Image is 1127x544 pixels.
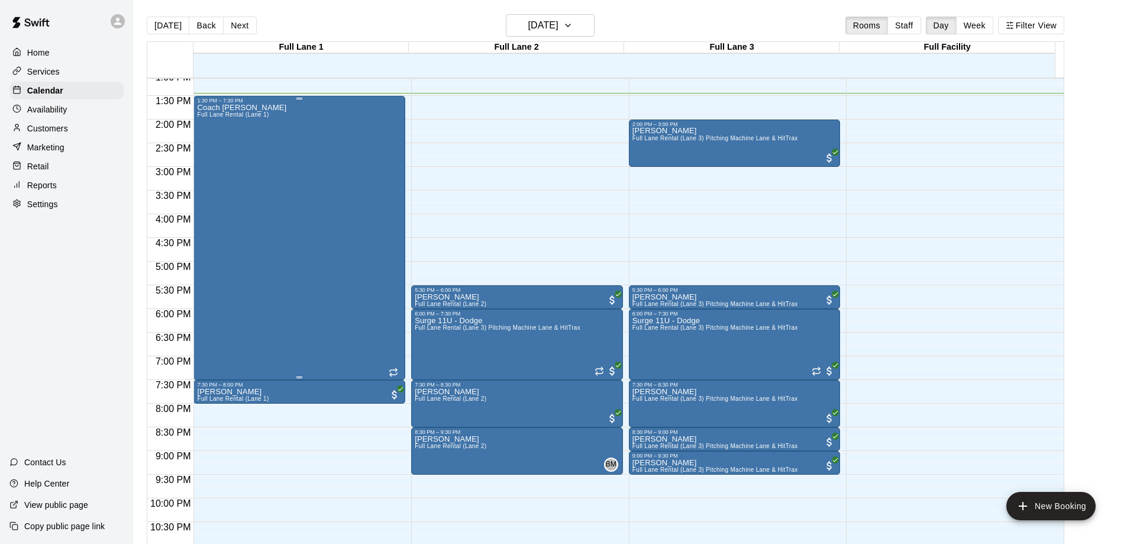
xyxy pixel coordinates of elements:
[153,214,194,224] span: 4:00 PM
[9,120,124,137] a: Customers
[153,427,194,437] span: 8:30 PM
[153,143,194,153] span: 2:30 PM
[389,368,398,377] span: Recurring event
[415,301,486,307] span: Full Lane Rental (Lane 2)
[624,42,839,53] div: Full Lane 3
[629,451,841,475] div: 9:00 PM – 9:30 PM: Larry Henderson
[153,309,194,319] span: 6:00 PM
[1006,492,1096,520] button: add
[153,96,194,106] span: 1:30 PM
[197,98,402,104] div: 1:30 PM – 7:30 PM
[415,443,486,449] span: Full Lane Rental (Lane 2)
[9,82,124,99] div: Calendar
[189,17,224,34] button: Back
[27,179,57,191] p: Reports
[153,120,194,130] span: 2:00 PM
[24,478,69,490] p: Help Center
[193,96,405,380] div: 1:30 PM – 7:30 PM: Coach Wes
[415,382,619,388] div: 7:30 PM – 8:30 PM
[632,382,837,388] div: 7:30 PM – 8:30 PM
[24,499,88,511] p: View public page
[926,17,957,34] button: Day
[27,66,60,78] p: Services
[998,17,1064,34] button: Filter View
[415,429,619,435] div: 8:30 PM – 9:30 PM
[411,285,623,309] div: 5:30 PM – 6:00 PM: Tiwan Outlaw
[632,453,837,459] div: 9:00 PM – 9:30 PM
[197,395,269,402] span: Full Lane Rental (Lane 1)
[147,522,193,532] span: 10:30 PM
[153,191,194,201] span: 3:30 PM
[845,17,888,34] button: Rooms
[629,120,841,167] div: 2:00 PM – 3:00 PM: Ralph Ault
[9,195,124,213] a: Settings
[415,311,619,317] div: 6:00 PM – 7:30 PM
[27,123,68,134] p: Customers
[824,413,835,424] span: All customers have paid
[812,366,821,376] span: Recurring event
[153,262,194,272] span: 5:00 PM
[411,427,623,475] div: 8:30 PM – 9:30 PM: Mabry
[606,294,618,306] span: All customers have paid
[147,498,193,508] span: 10:00 PM
[9,63,124,81] a: Services
[629,427,841,451] div: 8:30 PM – 9:00 PM: Larry Henderson
[9,157,124,175] a: Retail
[153,451,194,461] span: 9:00 PM
[411,380,623,427] div: 7:30 PM – 8:30 PM: George Silva
[153,238,194,248] span: 4:30 PM
[632,395,798,402] span: Full Lane Rental (Lane 3) Pitching Machine Lane & HitTrax
[153,333,194,343] span: 6:30 PM
[824,460,835,472] span: All customers have paid
[193,42,409,53] div: Full Lane 1
[409,42,624,53] div: Full Lane 2
[629,285,841,309] div: 5:30 PM – 6:00 PM: Beckett Tucker
[27,85,63,96] p: Calendar
[956,17,993,34] button: Week
[605,459,616,471] span: BM
[415,395,486,402] span: Full Lane Rental (Lane 2)
[153,404,194,414] span: 8:00 PM
[147,17,189,34] button: [DATE]
[389,389,401,401] span: All customers have paid
[197,111,269,118] span: Full Lane Rental (Lane 1)
[824,294,835,306] span: All customers have paid
[632,121,837,127] div: 2:00 PM – 3:00 PM
[9,44,124,62] a: Home
[415,287,619,293] div: 5:30 PM – 6:00 PM
[887,17,921,34] button: Staff
[9,101,124,118] a: Availability
[27,47,50,59] p: Home
[824,365,835,377] span: All customers have paid
[629,309,841,380] div: 6:00 PM – 7:30 PM: Surge 11U - Dodge
[629,380,841,427] div: 7:30 PM – 8:30 PM: George Silva
[24,456,66,468] p: Contact Us
[9,176,124,194] a: Reports
[197,382,402,388] div: 7:30 PM – 8:00 PM
[153,380,194,390] span: 7:30 PM
[27,141,64,153] p: Marketing
[632,429,837,435] div: 8:30 PM – 9:00 PM
[9,139,124,156] a: Marketing
[606,413,618,424] span: All customers have paid
[632,443,798,449] span: Full Lane Rental (Lane 3) Pitching Machine Lane & HitTrax
[632,324,798,331] span: Full Lane Rental (Lane 3) Pitching Machine Lane & HitTrax
[528,17,558,34] h6: [DATE]
[27,198,58,210] p: Settings
[27,104,67,115] p: Availability
[632,301,798,307] span: Full Lane Rental (Lane 3) Pitching Machine Lane & HitTrax
[632,311,837,317] div: 6:00 PM – 7:30 PM
[824,436,835,448] span: All customers have paid
[824,152,835,164] span: All customers have paid
[506,14,595,37] button: [DATE]
[153,167,194,177] span: 3:00 PM
[415,324,580,331] span: Full Lane Rental (Lane 3) Pitching Machine Lane & HitTrax
[632,287,837,293] div: 5:30 PM – 6:00 PM
[153,475,194,485] span: 9:30 PM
